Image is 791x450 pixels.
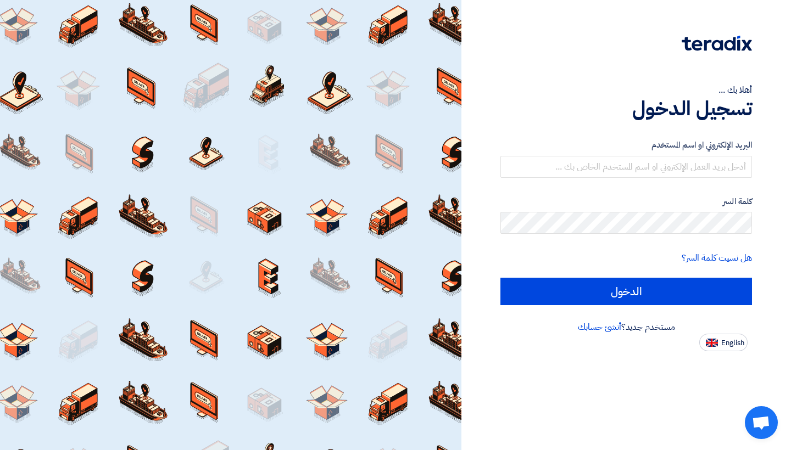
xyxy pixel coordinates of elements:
[706,339,718,347] img: en-US.png
[682,251,752,265] a: هل نسيت كلمة السر؟
[500,156,752,178] input: أدخل بريد العمل الإلكتروني او اسم المستخدم الخاص بك ...
[500,195,752,208] label: كلمة السر
[500,278,752,305] input: الدخول
[721,339,744,347] span: English
[500,97,752,121] h1: تسجيل الدخول
[500,83,752,97] div: أهلا بك ...
[745,406,778,439] a: Open chat
[500,139,752,151] label: البريد الإلكتروني او اسم المستخدم
[578,320,621,334] a: أنشئ حسابك
[699,334,748,351] button: English
[500,320,752,334] div: مستخدم جديد؟
[682,36,752,51] img: Teradix logo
